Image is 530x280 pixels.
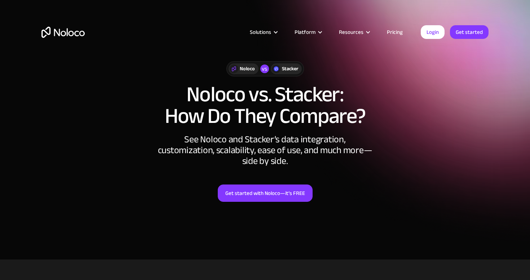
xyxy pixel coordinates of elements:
a: Pricing [378,27,412,37]
div: Noloco [240,65,255,73]
div: Stacker [282,65,298,73]
div: Solutions [241,27,286,37]
div: Platform [286,27,330,37]
a: Login [421,25,445,39]
div: Platform [295,27,315,37]
div: Resources [339,27,363,37]
a: home [41,27,85,38]
div: Solutions [250,27,271,37]
a: Get started [450,25,489,39]
h1: Noloco vs. Stacker: How Do They Compare? [41,84,489,127]
div: See Noloco and Stacker’s data integration, customization, scalability, ease of use, and much more... [157,134,373,166]
div: vs [260,65,269,73]
a: Get started with Noloco—it’s FREE [218,185,313,202]
div: Resources [330,27,378,37]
